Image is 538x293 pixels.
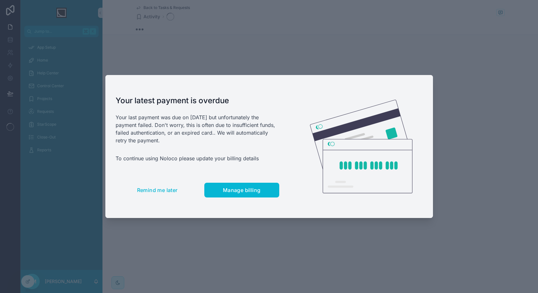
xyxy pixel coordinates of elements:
h1: Your latest payment is overdue [116,96,279,106]
img: Credit card illustration [310,100,412,193]
span: Manage billing [223,187,261,193]
p: Your last payment was due on [DATE] but unfortunately the payment failed. Don't worry, this is of... [116,113,279,144]
p: To continue using Noloco please update your billing details [116,155,279,162]
button: Manage billing [204,183,279,197]
span: Remind me later [137,187,178,193]
button: Remind me later [116,183,199,197]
